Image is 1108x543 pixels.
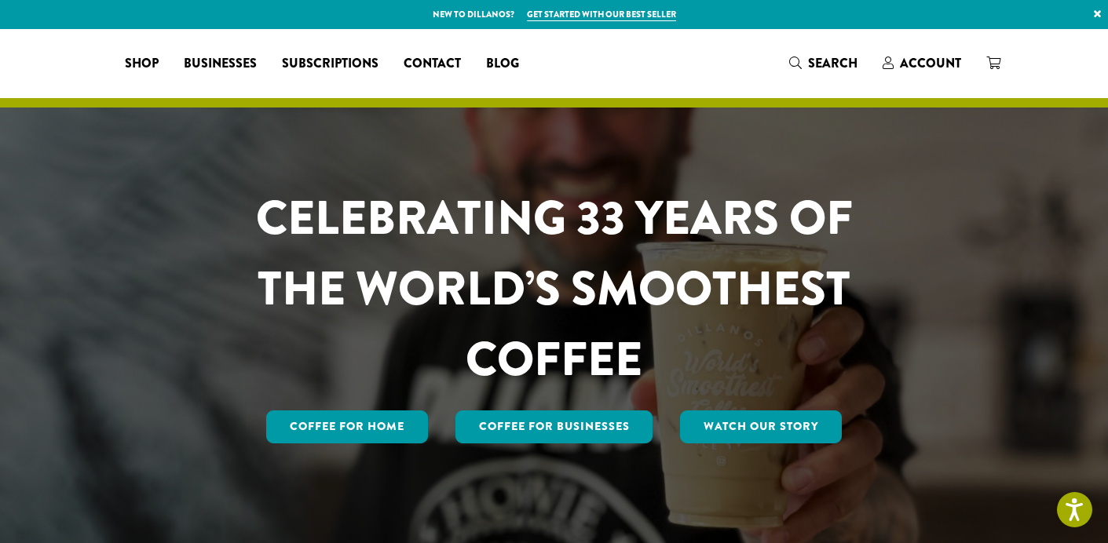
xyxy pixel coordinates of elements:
a: Search [777,50,870,76]
a: Coffee for Home [266,410,428,443]
span: Businesses [184,54,257,74]
a: Shop [112,51,171,76]
a: Get started with our best seller [527,8,676,21]
a: Coffee For Businesses [455,410,653,443]
span: Contact [404,54,461,74]
span: Blog [486,54,519,74]
a: Watch Our Story [680,410,842,443]
span: Subscriptions [282,54,378,74]
span: Account [900,54,961,72]
span: Shop [125,54,159,74]
span: Search [808,54,858,72]
h1: CELEBRATING 33 YEARS OF THE WORLD’S SMOOTHEST COFFEE [210,183,899,395]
